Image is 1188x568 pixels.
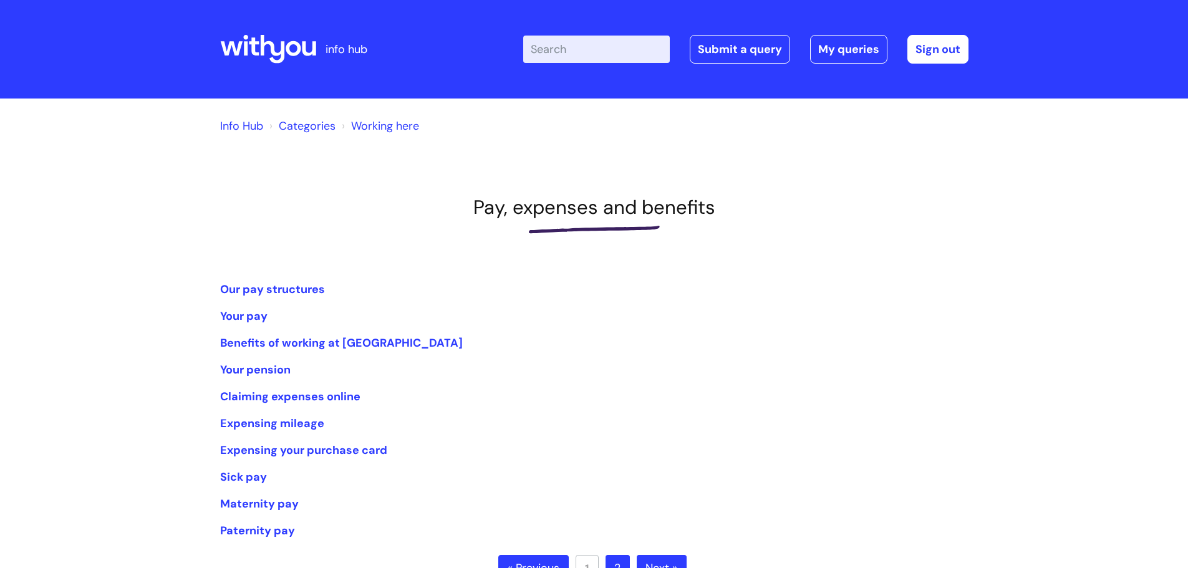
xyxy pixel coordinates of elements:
[220,335,463,350] a: Benefits of working at [GEOGRAPHIC_DATA]
[220,118,263,133] a: Info Hub
[279,118,336,133] a: Categories
[220,282,325,297] a: Our pay structures
[523,35,968,64] div: | -
[220,389,360,404] a: Claiming expenses online
[220,523,295,538] a: Paternity pay
[690,35,790,64] a: Submit a query
[220,469,267,484] a: Sick pay
[220,443,387,458] a: Expensing your purchase card
[326,39,367,59] p: info hub
[220,416,324,431] a: Expensing mileage
[266,116,336,136] li: Solution home
[339,116,419,136] li: Working here
[810,35,887,64] a: My queries
[220,362,291,377] a: Your pension
[220,196,968,219] h1: Pay, expenses and benefits
[907,35,968,64] a: Sign out
[523,36,670,63] input: Search
[220,496,299,511] a: Maternity pay
[351,118,419,133] a: Working here
[220,309,268,324] a: Your pay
